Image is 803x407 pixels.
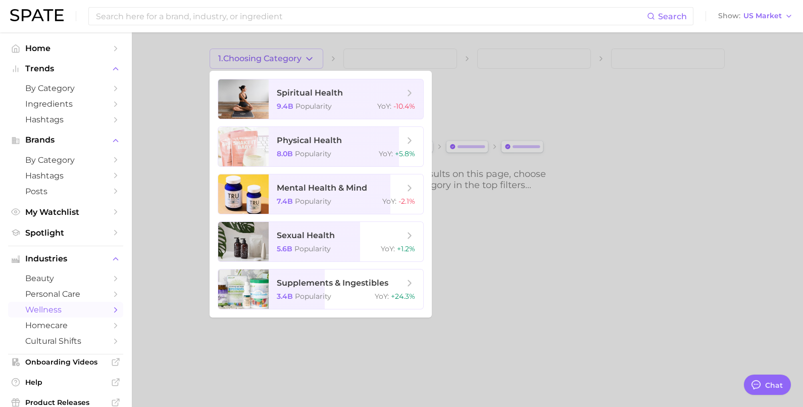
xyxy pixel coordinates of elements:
span: mental health & mind [277,183,367,193]
a: by Category [8,152,123,168]
span: 9.4b [277,102,293,111]
a: cultural shifts [8,333,123,349]
span: personal care [25,289,106,299]
span: beauty [25,274,106,283]
button: ShowUS Market [716,10,795,23]
a: Onboarding Videos [8,354,123,370]
span: physical health [277,135,342,145]
a: wellness [8,302,123,318]
a: by Category [8,80,123,96]
span: Hashtags [25,115,106,124]
span: Spotlight [25,228,106,238]
span: Popularity [295,102,332,111]
a: homecare [8,318,123,333]
span: Popularity [295,292,331,301]
span: cultural shifts [25,336,106,346]
a: personal care [8,286,123,302]
span: +24.3% [391,292,415,301]
span: Ingredients [25,99,106,109]
span: Onboarding Videos [25,357,106,367]
span: YoY : [377,102,391,111]
span: Brands [25,135,106,145]
span: Show [718,13,740,19]
span: Trends [25,64,106,73]
span: My Watchlist [25,207,106,217]
span: Search [658,12,687,21]
span: sexual health [277,231,335,240]
ul: 1.Choosing Category [210,71,432,318]
span: Help [25,378,106,387]
span: Popularity [295,197,331,206]
a: Spotlight [8,225,123,241]
a: Posts [8,184,123,199]
button: Trends [8,61,123,76]
span: Popularity [294,244,331,253]
span: Popularity [295,149,331,158]
span: by Category [25,155,106,165]
span: Industries [25,254,106,263]
a: Hashtags [8,168,123,184]
img: SPATE [10,9,64,21]
span: 7.4b [277,197,293,206]
a: Home [8,40,123,56]
span: YoY : [381,244,395,253]
span: -2.1% [398,197,415,206]
a: My Watchlist [8,204,123,220]
input: Search here for a brand, industry, or ingredient [95,8,647,25]
span: US Market [743,13,782,19]
span: supplements & ingestibles [277,278,388,288]
span: spiritual health [277,88,343,98]
span: 5.6b [277,244,292,253]
a: Hashtags [8,112,123,127]
span: YoY : [379,149,393,158]
span: +1.2% [397,244,415,253]
span: 8.0b [277,149,293,158]
a: Ingredients [8,96,123,112]
span: wellness [25,305,106,314]
span: Home [25,43,106,53]
span: homecare [25,321,106,330]
span: Hashtags [25,171,106,180]
span: Posts [25,187,106,196]
span: -10.4% [393,102,415,111]
span: Product Releases [25,398,106,407]
span: YoY : [375,292,389,301]
a: Help [8,375,123,390]
span: YoY : [382,197,396,206]
span: 3.4b [277,292,293,301]
button: Industries [8,251,123,266]
span: by Category [25,83,106,93]
span: +5.8% [395,149,415,158]
a: beauty [8,270,123,286]
button: Brands [8,132,123,148]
